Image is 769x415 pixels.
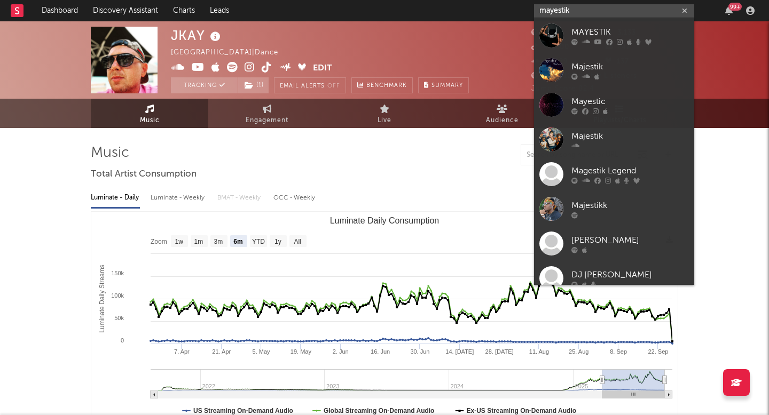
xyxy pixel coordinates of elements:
[648,348,668,355] text: 22. Sep
[91,99,208,128] a: Music
[333,348,349,355] text: 2. Jun
[238,77,269,93] span: ( 1 )
[571,60,689,73] div: Majestik
[291,348,312,355] text: 19. May
[274,77,346,93] button: Email AlertsOff
[529,348,549,355] text: 11. Aug
[571,164,689,177] div: Magestik Legend
[151,238,167,245] text: Zoom
[610,348,627,355] text: 8. Sep
[171,77,238,93] button: Tracking
[569,348,588,355] text: 25. Aug
[521,151,634,159] input: Search by song name or URL
[534,226,694,261] a: [PERSON_NAME]
[485,348,514,355] text: 28. [DATE]
[366,79,407,92] span: Benchmark
[91,168,197,181] span: Total Artist Consumption
[121,337,124,344] text: 0
[327,83,340,89] em: Off
[534,122,694,157] a: Majestik
[531,29,564,36] span: 5,976
[486,114,519,127] span: Audience
[571,234,689,246] div: [PERSON_NAME]
[238,77,269,93] button: (1)
[175,238,184,245] text: 1w
[151,189,207,207] div: Luminate - Weekly
[171,27,223,44] div: JKAY
[114,315,124,321] text: 50k
[531,85,594,92] span: Jump Score: 82.4
[371,348,390,355] text: 16. Jun
[253,348,271,355] text: 5. May
[233,238,242,245] text: 6m
[214,238,223,245] text: 3m
[193,407,293,414] text: US Streaming On-Demand Audio
[140,114,160,127] span: Music
[725,6,733,15] button: 99+
[531,44,569,51] span: 49,200
[111,292,124,299] text: 100k
[571,130,689,142] div: Majestik
[728,3,742,11] div: 99 +
[98,265,106,332] text: Luminate Daily Streams
[378,114,391,127] span: Live
[252,238,265,245] text: YTD
[571,268,689,281] div: DJ [PERSON_NAME]
[534,53,694,87] a: Majestik
[91,189,140,207] div: Luminate - Daily
[212,348,231,355] text: 21. Apr
[534,18,694,53] a: MAYESTIK
[273,189,316,207] div: OCC - Weekly
[445,348,474,355] text: 14. [DATE]
[534,191,694,226] a: Majestikk
[571,95,689,108] div: Mayestic
[208,99,326,128] a: Engagement
[174,348,190,355] text: 7. Apr
[313,62,332,75] button: Edit
[571,26,689,38] div: MAYESTIK
[351,77,413,93] a: Benchmark
[534,261,694,296] a: DJ [PERSON_NAME]
[326,99,443,128] a: Live
[294,238,301,245] text: All
[431,83,463,89] span: Summary
[274,238,281,245] text: 1y
[467,407,577,414] text: Ex-US Streaming On-Demand Audio
[531,73,637,79] span: 610,612 Monthly Listeners
[324,407,435,414] text: Global Streaming On-Demand Audio
[330,216,440,225] text: Luminate Daily Consumption
[534,157,694,191] a: Magestik Legend
[571,199,689,212] div: Majestikk
[194,238,203,245] text: 1m
[171,46,291,59] div: [GEOGRAPHIC_DATA] | Dance
[246,114,288,127] span: Engagement
[534,4,694,18] input: Search for artists
[534,87,694,122] a: Mayestic
[111,270,124,276] text: 150k
[531,58,568,65] span: 10,029
[410,348,429,355] text: 30. Jun
[418,77,469,93] button: Summary
[443,99,561,128] a: Audience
